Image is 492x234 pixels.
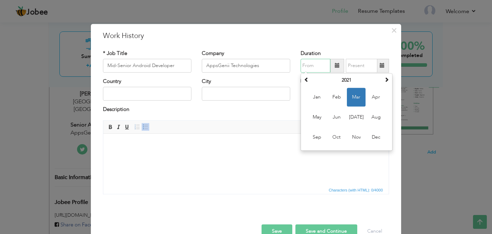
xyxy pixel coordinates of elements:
[391,24,397,37] span: ×
[327,88,346,106] span: Feb
[103,134,389,186] iframe: Rich Text Editor, workEditor
[202,78,211,85] label: City
[367,108,385,127] span: Aug
[103,50,127,57] label: * Job Title
[347,128,366,147] span: Nov
[328,187,385,193] span: Characters (with HTML): 0/4000
[384,77,389,82] span: Next Year
[346,59,377,73] input: Present
[307,108,326,127] span: May
[103,78,121,85] label: Country
[347,88,366,106] span: Mar
[307,88,326,106] span: Jan
[301,50,321,57] label: Duration
[103,31,389,41] h3: Work History
[304,77,309,82] span: Previous Year
[327,108,346,127] span: Jun
[367,128,385,147] span: Dec
[142,123,149,131] a: Insert/Remove Bulleted List
[123,123,131,131] a: Underline
[307,128,326,147] span: Sep
[367,88,385,106] span: Apr
[202,50,224,57] label: Company
[311,75,382,85] th: Select Year
[388,25,399,36] button: Close
[103,106,129,113] label: Description
[115,123,122,131] a: Italic
[301,59,330,73] input: From
[328,187,385,193] div: Statistics
[106,123,114,131] a: Bold
[133,123,141,131] a: Insert/Remove Numbered List
[347,108,366,127] span: [DATE]
[327,128,346,147] span: Oct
